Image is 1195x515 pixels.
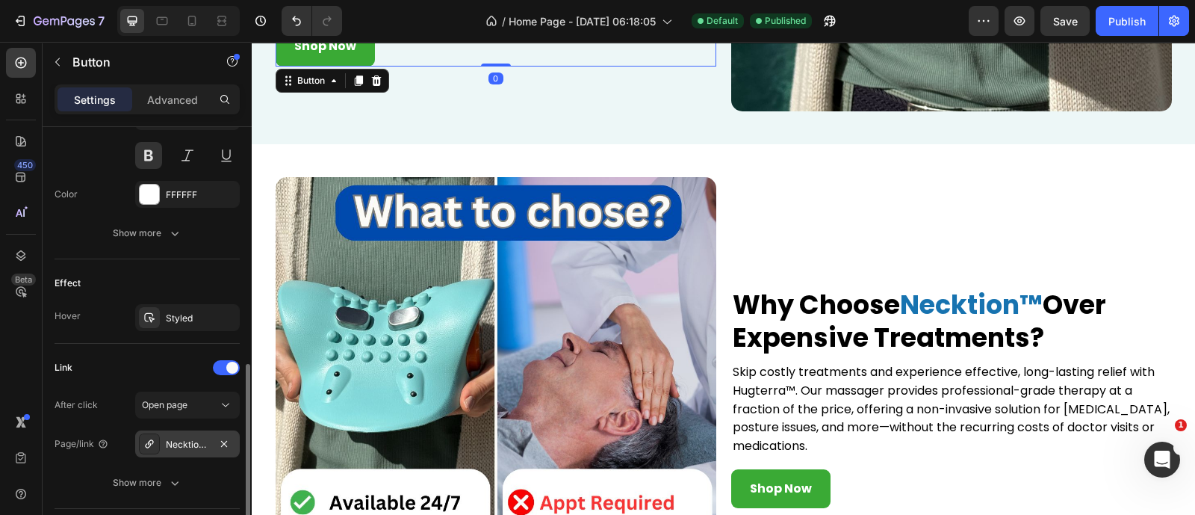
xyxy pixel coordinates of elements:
h2: Why Choose Over Expensive Treatments? [479,245,920,314]
div: Beta [11,274,36,286]
div: After click [55,398,98,412]
iframe: Design area [252,42,1195,515]
span: Save [1053,15,1078,28]
span: 1 [1175,419,1187,431]
p: Advanced [147,92,198,108]
a: Shop Now [479,428,579,466]
div: 450 [14,159,36,171]
button: Publish [1096,6,1158,36]
p: Settings [74,92,116,108]
div: Show more [113,475,182,490]
div: FFFFFF [166,188,236,202]
div: Effect [55,277,81,290]
div: Publish [1108,13,1146,29]
p: Skip costly treatments and experience effective, long-lasting relief with Hugterra™. Our massager... [481,321,919,414]
span: / [502,13,506,29]
div: Styled [166,312,236,325]
span: Home Page - [DATE] 06:18:05 [509,13,656,29]
button: Open page [135,392,240,419]
button: Show more [55,220,240,247]
div: Necktion™-massager-1 [166,438,209,451]
span: Necktion™ [648,244,791,281]
span: Published [765,14,806,28]
div: Show more [113,226,182,241]
div: Shop Now [498,440,560,455]
p: Button [72,53,199,71]
div: Hover [55,309,81,323]
button: 7 [6,6,111,36]
span: Default [707,14,738,28]
iframe: Intercom live chat [1144,442,1180,478]
div: Color [55,188,78,201]
div: Undo/Redo [282,6,342,36]
span: Open page [142,399,187,410]
div: Link [55,361,72,374]
div: Button [43,32,76,46]
div: Page/link [55,437,109,451]
div: 0 [237,31,252,43]
p: 7 [98,12,105,30]
button: Save [1040,6,1090,36]
button: Show more [55,469,240,496]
